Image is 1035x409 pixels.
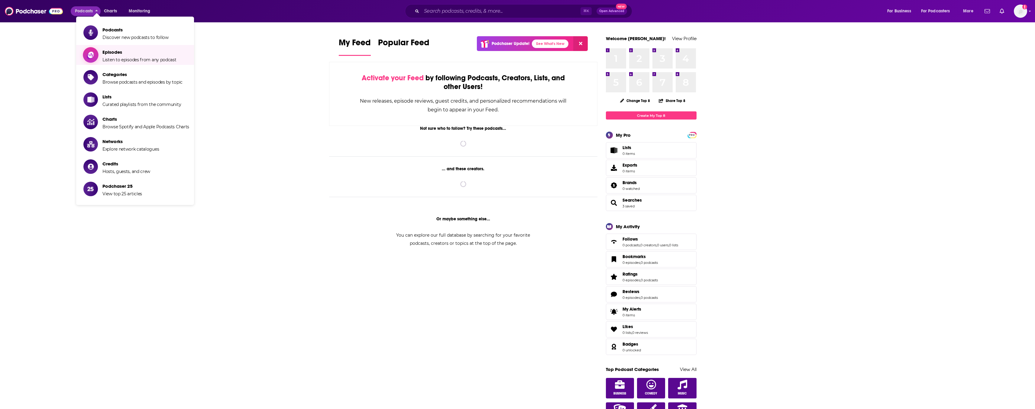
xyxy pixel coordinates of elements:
button: open menu [959,6,981,16]
span: Exports [623,162,637,168]
span: My Feed [339,37,371,51]
span: Reviews [606,286,697,302]
span: Categories [102,72,183,77]
a: 0 episodes [623,278,640,282]
span: Exports [608,164,620,172]
span: Podchaser 25 [102,183,142,189]
span: My Alerts [623,306,641,312]
a: Brands [608,181,620,190]
span: Ratings [606,269,697,285]
a: Follows [623,236,678,242]
span: , [656,243,657,247]
a: Searches [623,197,642,203]
a: Show notifications dropdown [997,6,1007,16]
div: New releases, episode reviews, guest credits, and personalized recommendations will begin to appe... [360,97,567,114]
a: 0 podcasts [641,260,658,265]
span: Lists [102,94,181,100]
span: Curated playlists from the community [102,102,181,107]
a: Reviews [608,290,620,299]
span: , [640,296,641,300]
a: 0 watched [623,187,640,191]
a: 0 episodes [623,260,640,265]
span: Listen to episodes from any podcast [102,57,176,62]
span: Networks [102,139,159,144]
span: Bookmarks [623,254,646,259]
a: Welcome [PERSON_NAME]! [606,36,666,41]
span: New [616,4,627,9]
a: 0 lists [623,331,632,335]
span: Brands [606,177,697,193]
a: 0 unlocked [623,348,641,352]
button: open menu [917,6,959,16]
span: Likes [606,321,697,337]
a: Business [606,378,634,398]
a: 0 reviews [632,331,648,335]
span: Open Advanced [599,10,624,13]
svg: Add a profile image [1022,5,1027,9]
span: 0 items [623,169,637,173]
span: Badges [606,339,697,355]
a: Ratings [623,271,658,277]
button: Show profile menu [1014,5,1027,18]
div: by following Podcasts, Creators, Lists, and other Users! [360,74,567,91]
a: My Feed [339,37,371,56]
span: Podcasts [75,7,93,15]
span: 0 items [623,152,635,156]
div: ... and these creators. [329,166,598,171]
span: Lists [623,145,631,150]
div: Search podcasts, credits, & more... [411,4,638,18]
a: Show notifications dropdown [982,6,992,16]
a: Likes [623,324,648,329]
input: Search podcasts, credits, & more... [422,6,581,16]
a: PRO [688,133,696,137]
a: Badges [608,343,620,351]
div: My Pro [616,132,631,138]
span: Episodes [102,49,176,55]
span: Explore network catalogues [102,146,159,152]
span: Badges [623,341,638,347]
a: View All [680,366,697,372]
a: Bookmarks [608,255,620,264]
span: ⌘ K [581,7,592,15]
a: Exports [606,160,697,176]
a: 0 creators [640,243,656,247]
button: open menu [883,6,919,16]
img: User Profile [1014,5,1027,18]
a: Create My Top 8 [606,111,697,120]
img: Podchaser - Follow, Share and Rate Podcasts [5,5,63,17]
span: 0 items [623,313,641,317]
span: Ratings [623,271,638,277]
a: See What's New [532,40,568,48]
span: For Business [887,7,911,15]
a: Lists [606,142,697,158]
span: Bookmarks [606,251,697,267]
span: My Alerts [608,308,620,316]
span: Charts [104,7,117,15]
span: Hosts, guests, and crew [102,169,150,174]
a: Reviews [623,289,658,294]
span: Comedy [645,392,657,395]
span: Logged in as aekline-art19 [1014,5,1027,18]
a: Follows [608,238,620,246]
a: Brands [623,180,640,185]
div: You can explore our full database by searching for your favorite podcasts, creators or topics at ... [389,231,538,248]
span: , [640,278,641,282]
a: Searches [608,199,620,207]
span: Popular Feed [378,37,429,51]
span: Charts [102,116,189,122]
button: open menu [125,6,158,16]
a: 0 podcasts [623,243,640,247]
span: Monitoring [129,7,150,15]
a: View Profile [672,36,697,41]
button: close menu [71,6,101,16]
div: Or maybe something else... [329,216,598,222]
span: Lists [608,146,620,155]
span: , [668,243,669,247]
span: Music [678,392,687,395]
a: 3 saved [623,204,635,208]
